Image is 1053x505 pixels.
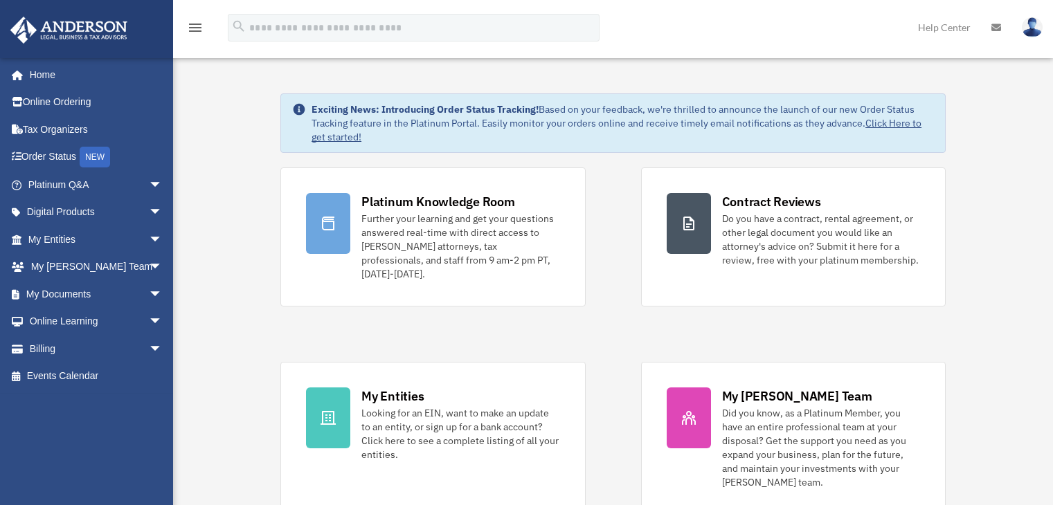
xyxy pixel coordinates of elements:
a: Home [10,61,177,89]
a: My Entitiesarrow_drop_down [10,226,183,253]
div: Platinum Knowledge Room [361,193,515,210]
a: Contract Reviews Do you have a contract, rental agreement, or other legal document you would like... [641,167,946,306]
div: Based on your feedback, we're thrilled to announce the launch of our new Order Status Tracking fe... [312,102,934,144]
i: search [231,19,246,34]
a: My [PERSON_NAME] Teamarrow_drop_down [10,253,183,281]
a: Platinum Q&Aarrow_drop_down [10,171,183,199]
a: Billingarrow_drop_down [10,335,183,362]
a: Digital Productsarrow_drop_down [10,199,183,226]
div: NEW [80,147,110,167]
a: Order StatusNEW [10,143,183,172]
div: Did you know, as a Platinum Member, you have an entire professional team at your disposal? Get th... [722,406,920,489]
i: menu [187,19,204,36]
a: Click Here to get started! [312,117,921,143]
a: Platinum Knowledge Room Further your learning and get your questions answered real-time with dire... [280,167,585,306]
span: arrow_drop_down [149,199,177,227]
a: Events Calendar [10,362,183,390]
span: arrow_drop_down [149,280,177,309]
div: Contract Reviews [722,193,821,210]
a: Tax Organizers [10,116,183,143]
div: My [PERSON_NAME] Team [722,387,872,405]
span: arrow_drop_down [149,226,177,254]
span: arrow_drop_down [149,308,177,336]
span: arrow_drop_down [149,253,177,282]
div: Do you have a contract, rental agreement, or other legal document you would like an attorney's ad... [722,212,920,267]
img: Anderson Advisors Platinum Portal [6,17,132,44]
a: Online Ordering [10,89,183,116]
strong: Exciting News: Introducing Order Status Tracking! [312,103,539,116]
img: User Pic [1022,17,1043,37]
a: Online Learningarrow_drop_down [10,308,183,336]
a: menu [187,24,204,36]
div: Further your learning and get your questions answered real-time with direct access to [PERSON_NAM... [361,212,559,281]
div: My Entities [361,387,424,405]
span: arrow_drop_down [149,171,177,199]
span: arrow_drop_down [149,335,177,363]
div: Looking for an EIN, want to make an update to an entity, or sign up for a bank account? Click her... [361,406,559,461]
a: My Documentsarrow_drop_down [10,280,183,308]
